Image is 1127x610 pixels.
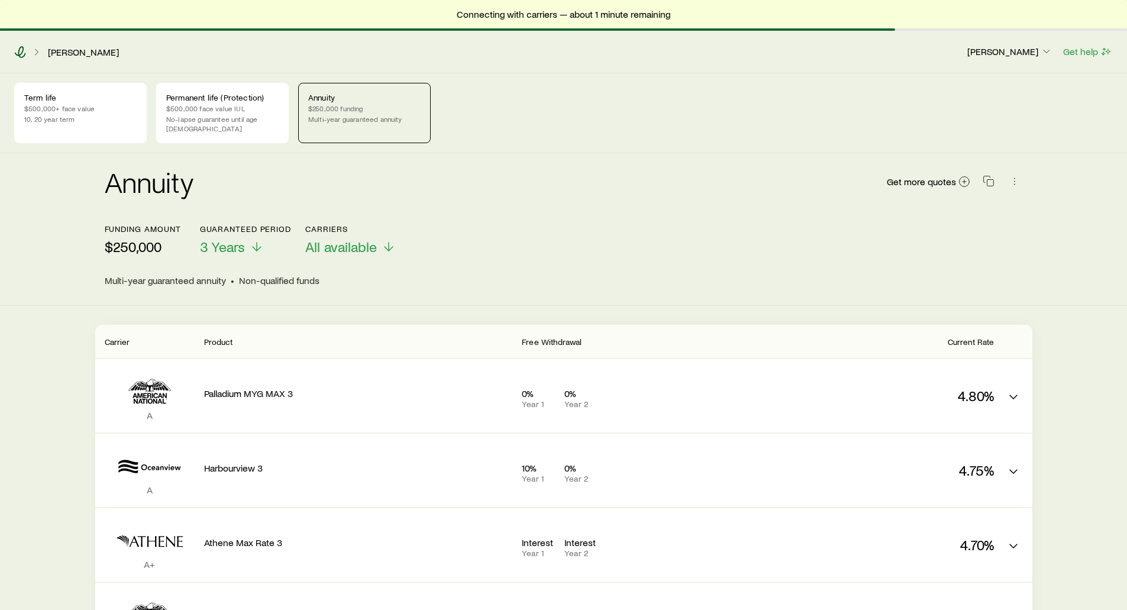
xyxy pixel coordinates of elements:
p: 0% [522,388,555,399]
span: • [231,275,234,286]
button: CarriersAll available [305,224,396,256]
p: Interest [564,537,598,548]
p: Harbourview 3 [204,462,513,474]
span: Connecting with carriers — about 1 minute remaining [457,8,670,20]
a: Annuity$250,000 fundingMulti-year guaranteed annuity [298,83,431,143]
p: 10% [522,462,555,474]
a: Permanent life (Protection)$500,000 face value IULNo-lapse guarantee until age [DEMOGRAPHIC_DATA] [156,83,289,143]
span: Free Withdrawal [522,337,582,347]
span: Carrier [105,337,130,347]
span: Multi-year guaranteed annuity [105,275,226,286]
p: Annuity [308,93,421,102]
p: Year 2 [564,548,598,558]
a: Term life$500,000+ face value10, 20 year term [14,83,147,143]
button: Get help [1063,45,1113,59]
p: Carriers [305,224,396,234]
p: Year 1 [522,399,555,409]
a: [PERSON_NAME] [47,47,120,58]
p: 10, 20 year term [24,114,137,124]
p: A [105,409,195,421]
p: 4.80% [789,388,994,404]
button: Guaranteed period3 Years [200,224,291,256]
p: Palladium MYG MAX 3 [204,388,513,399]
span: Non-qualified funds [239,275,319,286]
p: Year 1 [522,474,555,483]
p: A [105,484,195,496]
span: All available [305,238,377,255]
p: 4.70% [789,537,994,553]
button: [PERSON_NAME] [967,45,1053,59]
p: Guaranteed period [200,224,291,234]
span: Product [204,337,233,347]
span: Current Rate [948,337,994,347]
p: Interest [522,537,555,548]
span: Get more quotes [887,177,956,186]
p: [PERSON_NAME] [967,46,1052,57]
p: Year 2 [564,399,598,409]
p: Funding amount [105,224,181,234]
p: 0% [564,388,598,399]
p: Multi-year guaranteed annuity [308,114,421,124]
p: $250,000 [105,238,181,255]
p: Year 1 [522,548,555,558]
a: Get more quotes [886,175,971,189]
p: Year 2 [564,474,598,483]
p: Permanent life (Protection) [166,93,279,102]
p: A+ [105,559,195,570]
p: Athene Max Rate 3 [204,537,513,548]
p: $500,000 face value IUL [166,104,279,113]
p: Term life [24,93,137,102]
p: No-lapse guarantee until age [DEMOGRAPHIC_DATA] [166,114,279,133]
p: $250,000 funding [308,104,421,113]
p: 4.75% [789,462,994,479]
p: $500,000+ face value [24,104,137,113]
h2: Annuity [105,167,193,196]
p: 0% [564,462,598,474]
span: 3 Years [200,238,245,255]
